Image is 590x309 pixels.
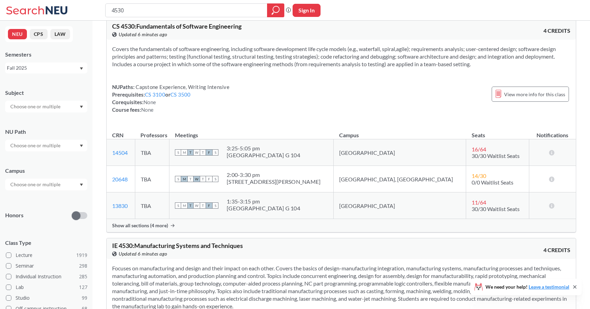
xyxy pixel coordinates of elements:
[212,202,218,209] span: S
[135,124,169,139] th: Professors
[5,179,87,190] div: Dropdown arrow
[293,4,321,17] button: Sign In
[5,51,87,58] div: Semesters
[82,294,87,302] span: 99
[5,140,87,151] div: Dropdown arrow
[212,149,218,156] span: S
[187,176,194,182] span: T
[79,283,87,291] span: 127
[194,149,200,156] span: W
[80,106,83,108] svg: Dropdown arrow
[169,124,334,139] th: Meetings
[472,199,486,206] span: 11 / 64
[6,251,87,260] label: Lecture
[7,141,65,150] input: Choose one or multiple
[119,31,167,38] span: Updated 6 minutes ago
[227,145,300,152] div: 3:25 - 5:05 pm
[6,272,87,281] label: Individual Instruction
[227,152,300,159] div: [GEOGRAPHIC_DATA] G 104
[5,89,87,97] div: Subject
[5,167,87,175] div: Campus
[529,284,569,290] a: Leave a testimonial
[267,3,284,17] div: magnifying glass
[5,101,87,112] div: Dropdown arrow
[200,149,206,156] span: T
[50,29,70,39] button: LAW
[5,62,87,73] div: Fall 2025Dropdown arrow
[112,242,243,249] span: IE 4530 : Manufacturing Systems and Techniques
[80,67,83,70] svg: Dropdown arrow
[112,176,128,182] a: 20648
[107,219,576,232] div: Show all sections (4 more)
[6,283,87,292] label: Lab
[472,206,520,212] span: 30/30 Waitlist Seats
[472,179,513,186] span: 0/0 Waitlist Seats
[175,149,181,156] span: S
[227,205,300,212] div: [GEOGRAPHIC_DATA] G 104
[466,124,529,139] th: Seats
[144,99,156,105] span: None
[206,176,212,182] span: F
[5,128,87,136] div: NU Path
[227,178,321,185] div: [STREET_ADDRESS][PERSON_NAME]
[135,139,169,166] td: TBA
[472,146,486,152] span: 16 / 64
[7,102,65,111] input: Choose one or multiple
[80,144,83,147] svg: Dropdown arrow
[112,131,124,139] div: CRN
[80,183,83,186] svg: Dropdown arrow
[181,202,187,209] span: M
[529,124,576,139] th: Notifications
[6,293,87,302] label: Studio
[30,29,48,39] button: CPS
[334,192,466,219] td: [GEOGRAPHIC_DATA]
[5,239,87,247] span: Class Type
[145,91,165,98] a: CS 3100
[543,246,570,254] span: 4 CREDITS
[181,149,187,156] span: M
[79,262,87,270] span: 298
[181,176,187,182] span: M
[206,202,212,209] span: F
[194,202,200,209] span: W
[170,91,191,98] a: CS 3500
[334,124,466,139] th: Campus
[141,107,154,113] span: None
[206,149,212,156] span: F
[7,64,79,72] div: Fall 2025
[8,29,27,39] button: NEU
[485,285,569,289] span: We need your help!
[472,172,486,179] span: 14 / 30
[6,261,87,270] label: Seminar
[212,176,218,182] span: S
[227,198,300,205] div: 1:35 - 3:15 pm
[119,250,167,258] span: Updated 6 minutes ago
[472,152,520,159] span: 30/30 Waitlist Seats
[112,83,229,113] div: NUPaths: Prerequisites: or Corequisites: Course fees:
[112,149,128,156] a: 14504
[334,166,466,192] td: [GEOGRAPHIC_DATA], [GEOGRAPHIC_DATA]
[187,202,194,209] span: T
[112,202,128,209] a: 13830
[334,139,466,166] td: [GEOGRAPHIC_DATA]
[135,166,169,192] td: TBA
[7,180,65,189] input: Choose one or multiple
[194,176,200,182] span: W
[187,149,194,156] span: T
[504,90,565,99] span: View more info for this class
[175,176,181,182] span: S
[272,6,280,15] svg: magnifying glass
[76,251,87,259] span: 1919
[543,27,570,34] span: 4 CREDITS
[175,202,181,209] span: S
[200,176,206,182] span: T
[111,4,262,16] input: Class, professor, course number, "phrase"
[135,84,229,90] span: Capstone Experience, Writing Intensive
[112,45,570,68] section: Covers the fundamentals of software engineering, including software development life cycle models...
[79,273,87,280] span: 285
[227,171,321,178] div: 2:00 - 3:30 pm
[112,222,168,229] span: Show all sections (4 more)
[5,211,23,219] p: Honors
[135,192,169,219] td: TBA
[112,22,242,30] span: CS 4530 : Fundamentals of Software Engineering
